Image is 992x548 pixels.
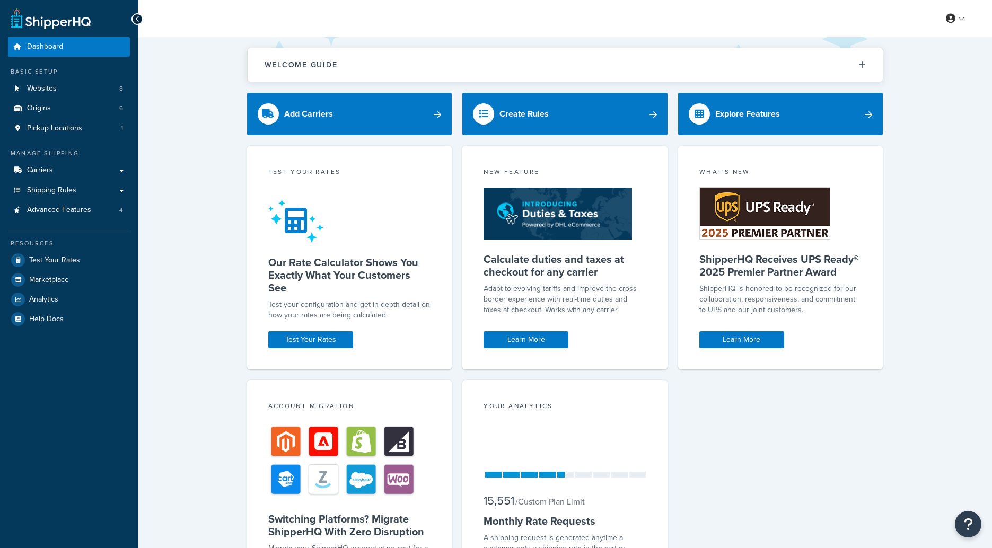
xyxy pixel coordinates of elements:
a: Dashboard [8,37,130,57]
a: Websites8 [8,79,130,99]
div: Explore Features [715,107,780,121]
span: 8 [119,84,123,93]
a: Learn More [484,331,568,348]
div: Add Carriers [284,107,333,121]
div: Basic Setup [8,67,130,76]
a: Explore Features [678,93,883,135]
h5: Calculate duties and taxes at checkout for any carrier [484,253,646,278]
span: Origins [27,104,51,113]
li: Pickup Locations [8,119,130,138]
span: Marketplace [29,276,69,285]
div: What's New [699,167,862,179]
button: Welcome Guide [248,48,883,82]
h5: ShipperHQ Receives UPS Ready® 2025 Premier Partner Award [699,253,862,278]
div: Your Analytics [484,401,646,413]
a: Analytics [8,290,130,309]
span: 15,551 [484,492,514,509]
button: Open Resource Center [955,511,981,537]
a: Learn More [699,331,784,348]
div: New Feature [484,167,646,179]
h2: Welcome Guide [265,61,338,69]
a: Test Your Rates [268,331,353,348]
p: Adapt to evolving tariffs and improve the cross-border experience with real-time duties and taxes... [484,284,646,315]
span: 4 [119,206,123,215]
a: Create Rules [462,93,668,135]
div: Test your rates [268,167,431,179]
div: Account Migration [268,401,431,413]
div: Test your configuration and get in-depth detail on how your rates are being calculated. [268,299,431,321]
h5: Our Rate Calculator Shows You Exactly What Your Customers See [268,256,431,294]
a: Advanced Features4 [8,200,130,220]
span: 1 [121,124,123,133]
span: Test Your Rates [29,256,80,265]
a: Carriers [8,161,130,180]
h5: Monthly Rate Requests [484,515,646,527]
li: Websites [8,79,130,99]
a: Shipping Rules [8,181,130,200]
a: Origins6 [8,99,130,118]
span: Websites [27,84,57,93]
div: Manage Shipping [8,149,130,158]
span: Help Docs [29,315,64,324]
li: Origins [8,99,130,118]
span: Dashboard [27,42,63,51]
span: 6 [119,104,123,113]
li: Advanced Features [8,200,130,220]
p: ShipperHQ is honored to be recognized for our collaboration, responsiveness, and commitment to UP... [699,284,862,315]
small: / Custom Plan Limit [515,496,585,508]
a: Add Carriers [247,93,452,135]
span: Pickup Locations [27,124,82,133]
span: Analytics [29,295,58,304]
h5: Switching Platforms? Migrate ShipperHQ With Zero Disruption [268,512,431,538]
div: Create Rules [499,107,549,121]
div: Resources [8,239,130,248]
a: Pickup Locations1 [8,119,130,138]
span: Shipping Rules [27,186,76,195]
a: Help Docs [8,310,130,329]
a: Marketplace [8,270,130,289]
a: Test Your Rates [8,251,130,270]
span: Carriers [27,166,53,175]
span: Advanced Features [27,206,91,215]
